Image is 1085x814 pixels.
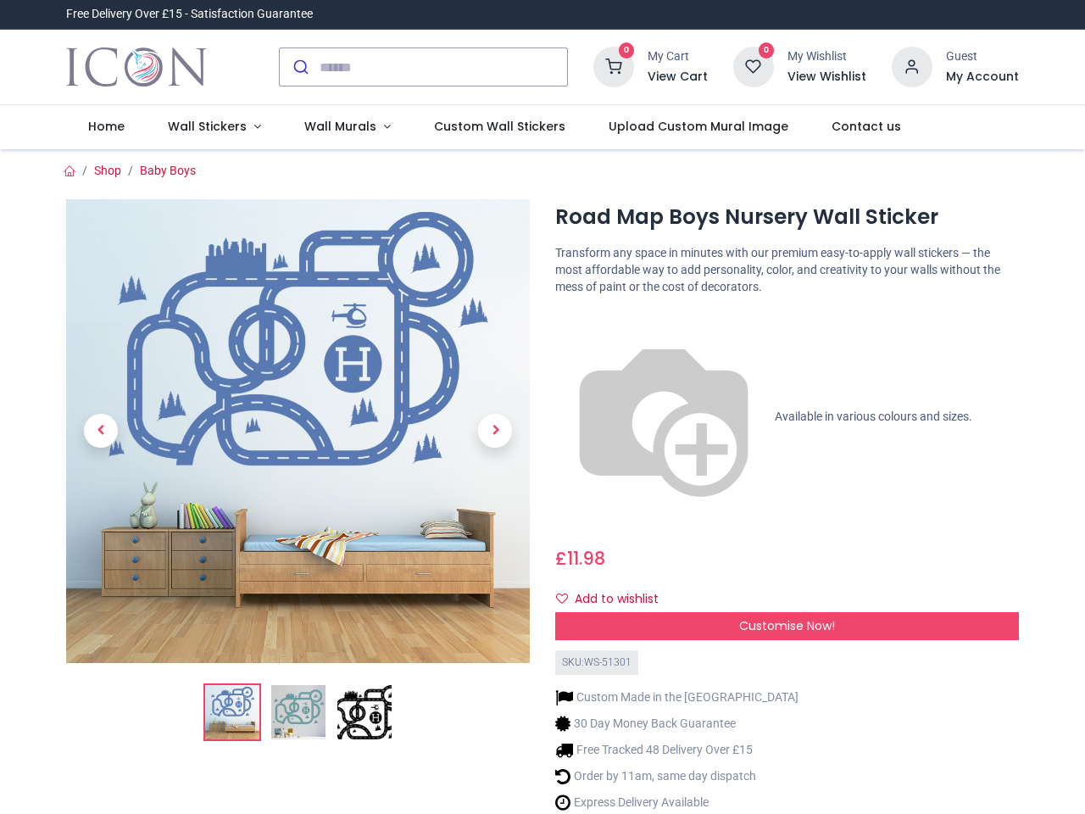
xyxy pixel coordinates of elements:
[66,269,136,594] a: Previous
[609,118,788,135] span: Upload Custom Mural Image
[567,546,605,571] span: 11.98
[434,118,565,135] span: Custom Wall Stickers
[946,69,1019,86] a: My Account
[460,269,530,594] a: Next
[556,593,568,605] i: Add to wishlist
[555,650,638,675] div: SKU: WS-51301
[775,410,972,423] span: Available in various colours and sizes.
[555,741,798,759] li: Free Tracked 48 Delivery Over £15
[555,689,798,706] li: Custom Made in the [GEOGRAPHIC_DATA]
[619,42,635,59] sup: 0
[555,546,605,571] span: £
[555,767,798,785] li: Order by 11am, same day dispatch
[140,164,196,177] a: Baby Boys
[304,118,376,135] span: Wall Murals
[66,43,206,91] a: Logo of Icon Wall Stickers
[787,69,866,86] a: View Wishlist
[66,199,530,663] img: Road Map Boys Nursery Wall Sticker
[555,245,1019,295] p: Transform any space in minutes with our premium easy-to-apply wall stickers — the most affordable...
[555,203,1019,231] h1: Road Map Boys Nursery Wall Sticker
[66,43,206,91] img: Icon Wall Stickers
[593,59,634,73] a: 0
[478,414,512,448] span: Next
[555,585,673,614] button: Add to wishlistAdd to wishlist
[337,685,392,739] img: WS-51301-03
[555,309,772,526] img: color-wheel.png
[759,42,775,59] sup: 0
[282,105,412,149] a: Wall Murals
[648,48,708,65] div: My Cart
[66,6,313,23] div: Free Delivery Over £15 - Satisfaction Guarantee
[648,69,708,86] a: View Cart
[94,164,121,177] a: Shop
[733,59,774,73] a: 0
[84,414,118,448] span: Previous
[271,685,325,739] img: WS-51301-02
[168,118,247,135] span: Wall Stickers
[88,118,125,135] span: Home
[555,794,798,811] li: Express Delivery Available
[946,48,1019,65] div: Guest
[787,48,866,65] div: My Wishlist
[739,617,835,634] span: Customise Now!
[205,685,259,739] img: Road Map Boys Nursery Wall Sticker
[832,118,901,135] span: Contact us
[147,105,283,149] a: Wall Stickers
[663,6,1019,23] iframe: Customer reviews powered by Trustpilot
[280,48,320,86] button: Submit
[555,715,798,733] li: 30 Day Money Back Guarantee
